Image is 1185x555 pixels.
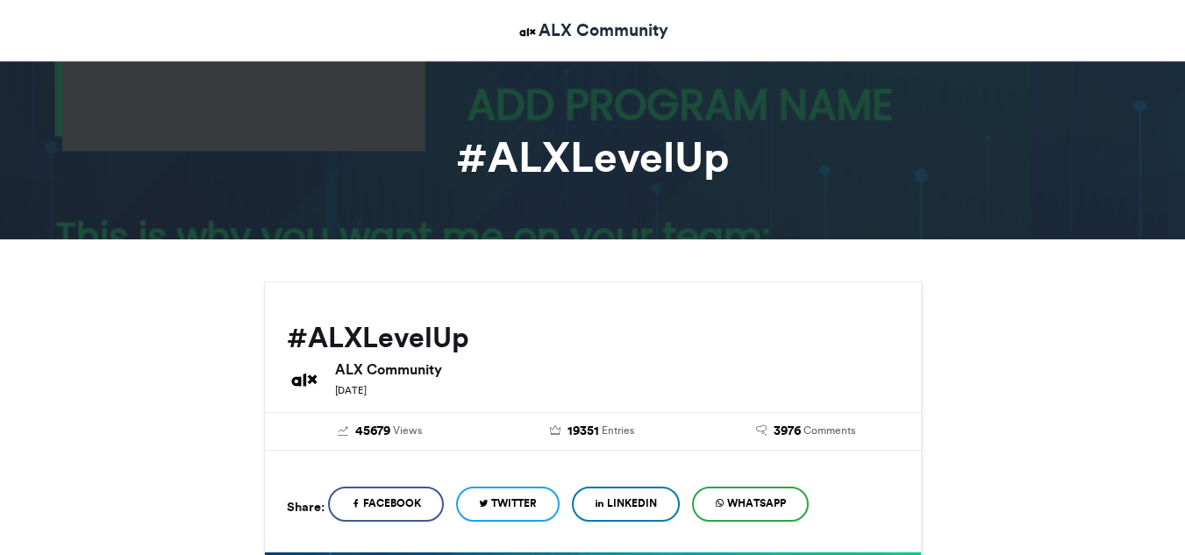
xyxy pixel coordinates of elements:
img: ALX Community [287,362,322,397]
h6: ALX Community [335,362,899,376]
span: 45679 [355,422,390,441]
span: Views [393,423,422,438]
a: ALX Community [517,18,668,43]
a: Facebook [328,487,444,522]
span: Twitter [491,495,537,511]
a: 45679 Views [287,422,474,441]
a: WhatsApp [692,487,809,522]
h1: #ALXLevelUp [106,136,1080,178]
h5: Share: [287,495,325,518]
a: 19351 Entries [499,422,686,441]
img: ALX Community [517,21,539,43]
span: Facebook [363,495,421,511]
h2: #ALXLevelUp [287,322,899,353]
span: WhatsApp [727,495,786,511]
span: LinkedIn [607,495,657,511]
a: 3976 Comments [712,422,899,441]
a: Twitter [456,487,560,522]
small: [DATE] [335,384,367,396]
span: 3976 [774,422,801,441]
span: 19351 [568,422,599,441]
span: Entries [602,423,634,438]
a: LinkedIn [572,487,680,522]
span: Comments [803,423,855,438]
